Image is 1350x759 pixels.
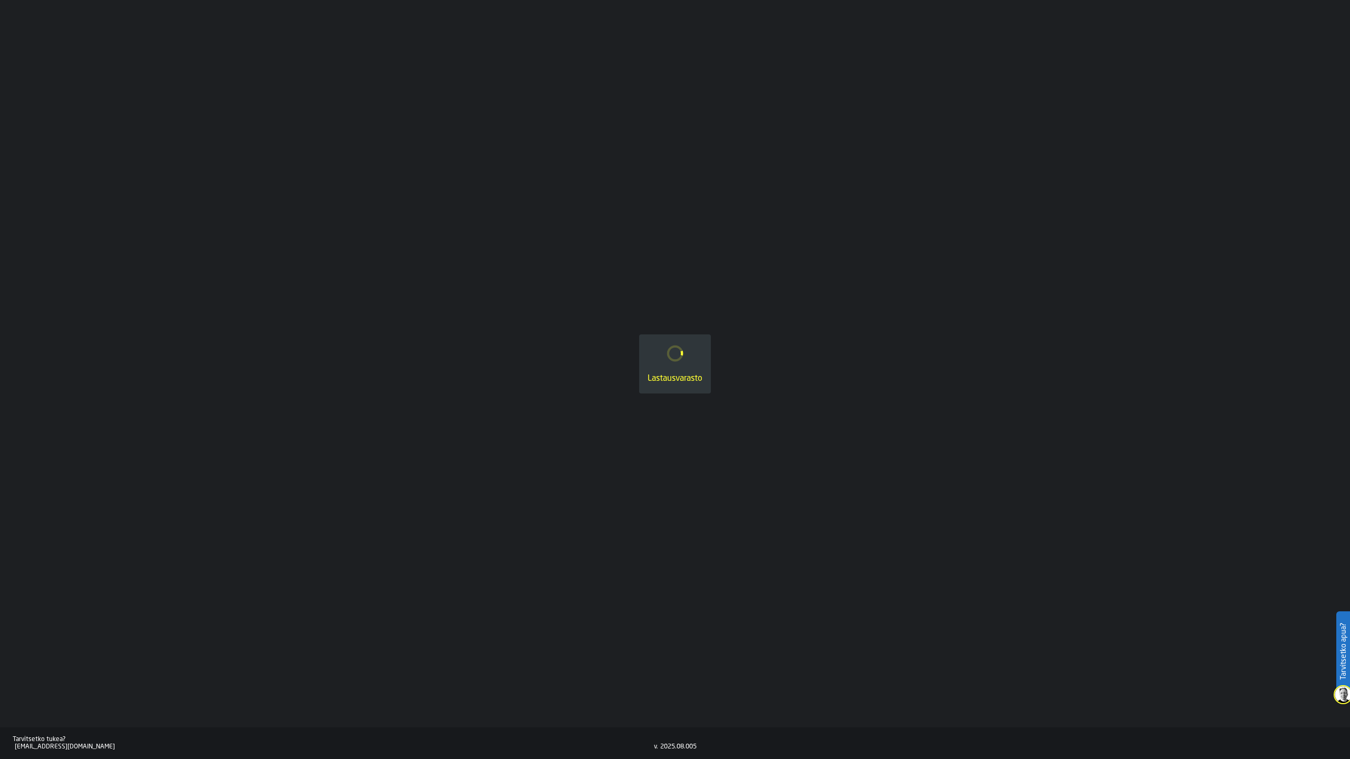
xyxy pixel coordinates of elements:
a: Tarvitsetko tukea?[EMAIL_ADDRESS][DOMAIN_NAME] [13,736,654,751]
div: 2025.08.005 [660,743,697,751]
div: Lastausvarasto [648,372,702,385]
div: [EMAIL_ADDRESS][DOMAIN_NAME] [15,743,654,751]
label: Tarvitsetko apua? [1337,612,1349,690]
div: v. [654,743,658,751]
div: Tarvitsetko tukea? [13,736,654,743]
